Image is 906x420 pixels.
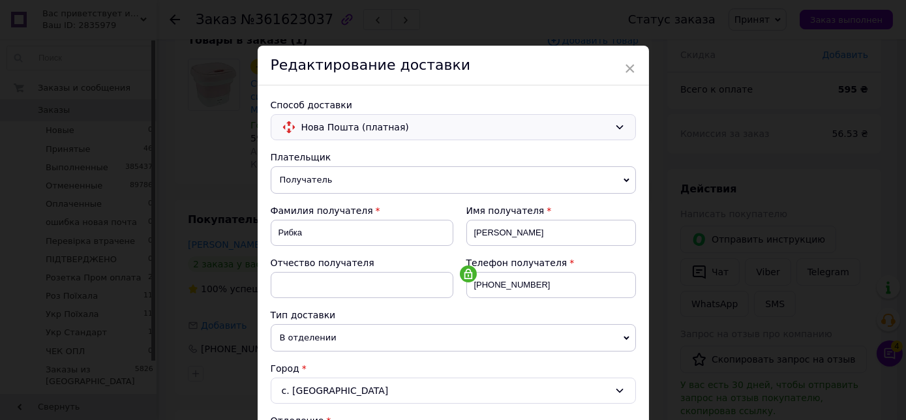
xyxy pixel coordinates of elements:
span: Получатель [271,166,636,194]
span: Телефон получателя [466,258,567,268]
span: Фамилия получателя [271,205,373,216]
span: Имя получателя [466,205,545,216]
span: Тип доставки [271,310,336,320]
span: Плательщик [271,152,331,162]
input: +380 [466,272,636,298]
div: с. [GEOGRAPHIC_DATA] [271,378,636,404]
span: В отделении [271,324,636,352]
span: × [624,57,636,80]
div: Город [271,362,636,375]
div: Редактирование доставки [258,46,649,85]
div: Способ доставки [271,98,636,112]
span: Отчество получателя [271,258,374,268]
span: Нова Пошта (платная) [301,120,609,134]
